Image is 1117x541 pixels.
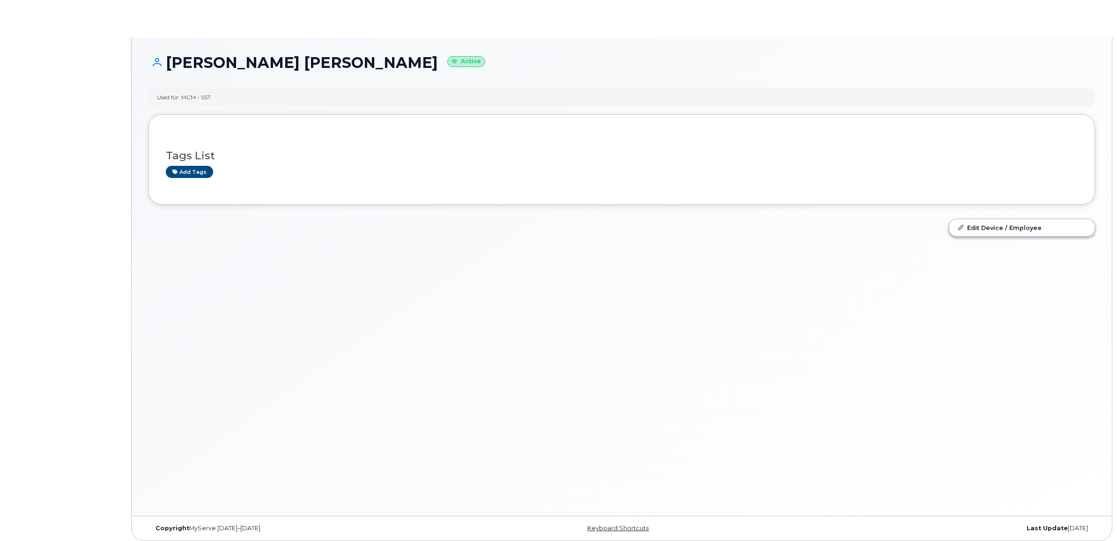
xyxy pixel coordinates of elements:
[587,525,649,532] a: Keyboard Shortcuts
[949,219,1095,236] a: Edit Device / Employee
[157,93,211,101] div: Used for: MCM - SST
[166,166,213,178] a: Add tags
[148,54,1095,71] h1: [PERSON_NAME] [PERSON_NAME]
[779,525,1095,532] div: [DATE]
[447,56,485,67] small: Active
[148,525,464,532] div: MyServe [DATE]–[DATE]
[1027,525,1068,532] strong: Last Update
[155,525,189,532] strong: Copyright
[166,150,1078,162] h3: Tags List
